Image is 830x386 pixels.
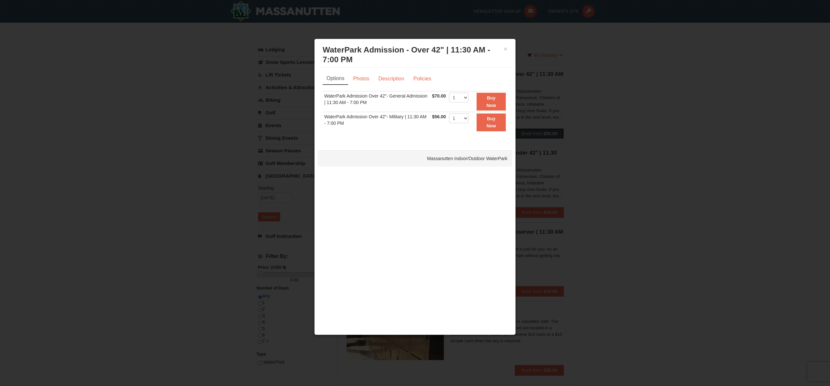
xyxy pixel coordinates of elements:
[504,46,507,52] button: ×
[486,95,496,108] strong: Buy Now
[486,116,496,128] strong: Buy Now
[477,113,506,131] button: Buy Now
[323,73,348,85] a: Options
[477,93,506,111] button: Buy Now
[432,114,446,119] span: $56.00
[323,112,431,132] td: WaterPark Admission Over 42"- Military | 11:30 AM - 7:00 PM
[349,73,373,85] a: Photos
[374,73,409,85] a: Description
[318,150,512,167] div: Massanutten Indoor/Outdoor WaterPark
[409,73,435,85] a: Policies
[432,93,446,99] span: $70.00
[323,45,507,64] h3: WaterPark Admission - Over 42" | 11:30 AM - 7:00 PM
[323,91,431,112] td: WaterPark Admission Over 42"- General Admission | 11:30 AM - 7:00 PM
